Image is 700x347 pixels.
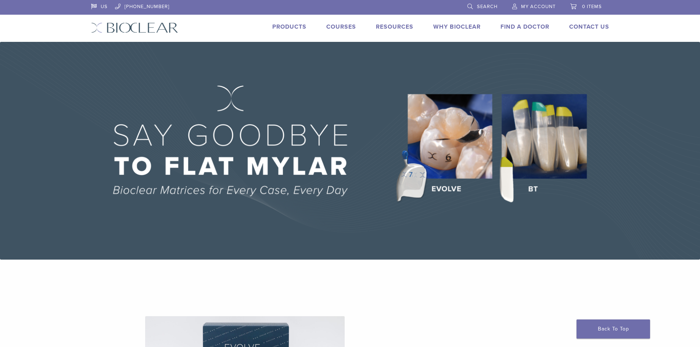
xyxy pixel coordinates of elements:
[272,23,306,30] a: Products
[500,23,549,30] a: Find A Doctor
[433,23,481,30] a: Why Bioclear
[326,23,356,30] a: Courses
[477,4,498,10] span: Search
[569,23,609,30] a: Contact Us
[521,4,556,10] span: My Account
[376,23,413,30] a: Resources
[91,22,178,33] img: Bioclear
[577,319,650,339] a: Back To Top
[582,4,602,10] span: 0 items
